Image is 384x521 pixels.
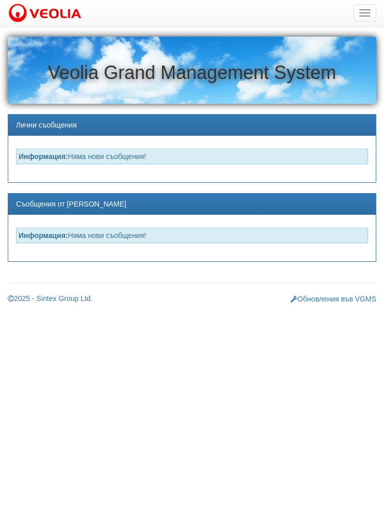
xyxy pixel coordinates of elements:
div: Няма нови съобщения! [16,149,368,164]
strong: Информация: [19,152,68,161]
h1: Veolia Grand Management System [8,62,376,83]
a: Обновления във VGMS [291,295,376,303]
div: Лични съобщения [8,115,376,136]
div: Няма нови съобщения! [16,228,368,243]
div: Съобщения от [PERSON_NAME] [8,194,376,215]
img: VeoliaLogo.png [8,3,86,24]
a: 2025 - Sintex Group Ltd. [8,294,93,303]
strong: Информация: [19,231,68,240]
